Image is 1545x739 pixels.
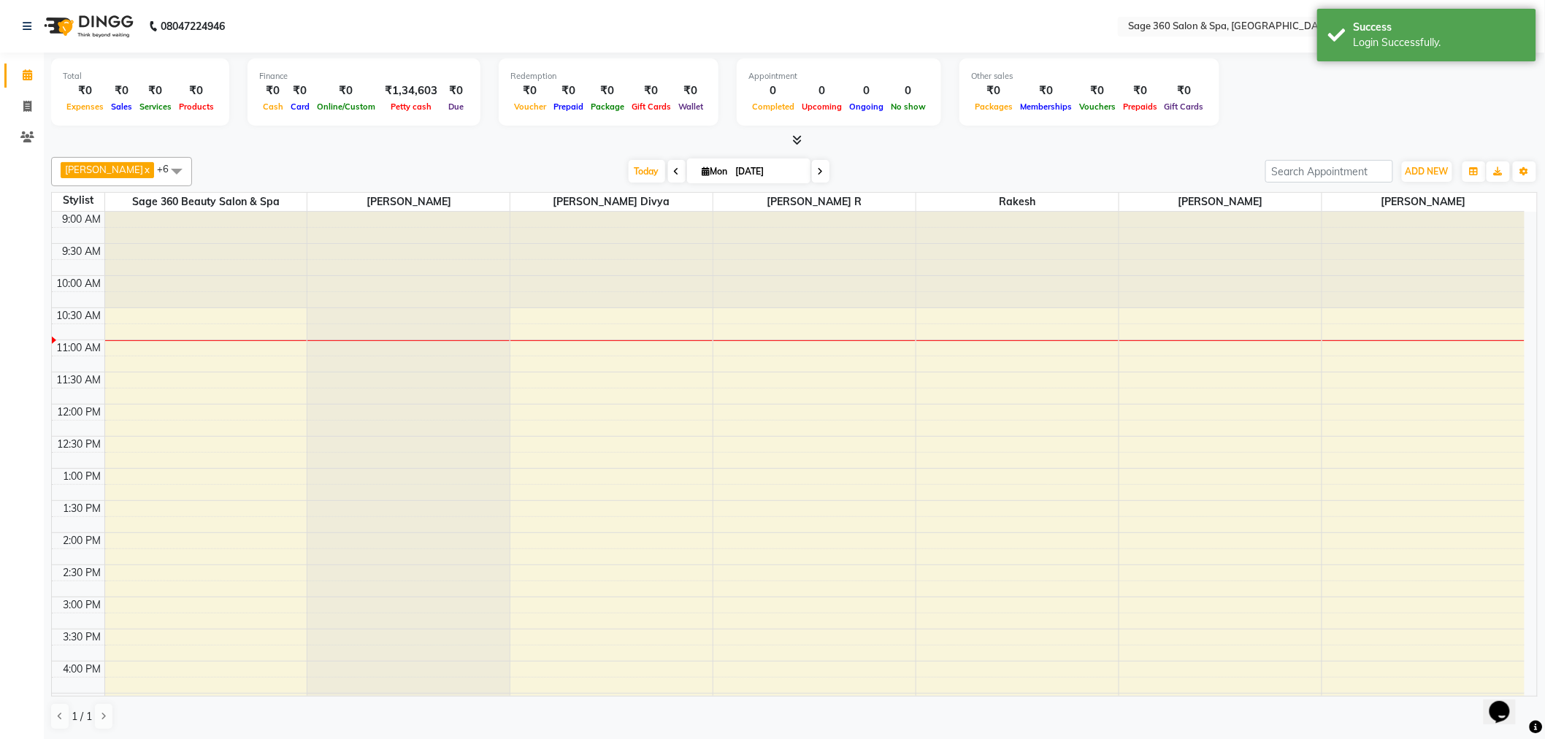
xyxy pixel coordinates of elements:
div: ₹0 [107,83,136,99]
div: 2:30 PM [61,565,104,581]
div: Redemption [510,70,707,83]
div: ₹0 [550,83,587,99]
div: ₹0 [63,83,107,99]
iframe: chat widget [1484,681,1530,724]
span: Petty cash [387,102,435,112]
div: 0 [887,83,929,99]
span: Voucher [510,102,550,112]
div: 3:30 PM [61,629,104,645]
span: Services [136,102,175,112]
div: Login Successfully. [1354,35,1525,50]
span: Online/Custom [313,102,379,112]
div: ₹0 [510,83,550,99]
div: Total [63,70,218,83]
span: Rakesh [916,193,1119,211]
div: 4:00 PM [61,662,104,677]
span: 1 / 1 [72,709,92,724]
div: Stylist [52,193,104,208]
div: ₹0 [1016,83,1076,99]
div: ₹0 [287,83,313,99]
div: ₹0 [675,83,707,99]
div: Success [1354,20,1525,35]
input: 2025-09-01 [732,161,805,183]
div: 0 [798,83,846,99]
div: ₹0 [1119,83,1161,99]
div: 1:30 PM [61,501,104,516]
span: Vouchers [1076,102,1119,112]
div: 9:30 AM [60,244,104,259]
span: [PERSON_NAME] [1119,193,1322,211]
div: Other sales [971,70,1208,83]
span: Gift Cards [628,102,675,112]
span: Products [175,102,218,112]
div: Appointment [748,70,929,83]
div: ₹0 [628,83,675,99]
span: +6 [157,163,180,175]
div: 9:00 AM [60,212,104,227]
span: Today [629,160,665,183]
div: 10:00 AM [54,276,104,291]
span: Completed [748,102,798,112]
span: Mon [699,166,732,177]
span: Packages [971,102,1016,112]
div: 0 [748,83,798,99]
img: logo [37,6,137,47]
div: 11:00 AM [54,340,104,356]
div: ₹0 [971,83,1016,99]
span: Expenses [63,102,107,112]
div: ₹0 [1161,83,1208,99]
span: Sage 360 Beauty Salon & Spa [105,193,307,211]
div: 2:00 PM [61,533,104,548]
div: ₹1,34,603 [379,83,443,99]
button: ADD NEW [1402,161,1452,182]
span: [PERSON_NAME] [1322,193,1525,211]
span: Cash [259,102,287,112]
div: 12:30 PM [55,437,104,452]
span: Prepaid [550,102,587,112]
span: Wallet [675,102,707,112]
div: 10:30 AM [54,308,104,323]
span: [PERSON_NAME] Divya [510,193,713,211]
div: ₹0 [136,83,175,99]
div: 4:30 PM [61,694,104,709]
div: ₹0 [1076,83,1119,99]
input: Search Appointment [1265,160,1393,183]
div: ₹0 [313,83,379,99]
span: [PERSON_NAME] [65,164,143,175]
span: Due [445,102,467,112]
span: Ongoing [846,102,887,112]
div: ₹0 [587,83,628,99]
div: 0 [846,83,887,99]
span: ADD NEW [1406,166,1449,177]
span: Card [287,102,313,112]
div: ₹0 [175,83,218,99]
div: 12:00 PM [55,405,104,420]
span: [PERSON_NAME] [307,193,510,211]
b: 08047224946 [161,6,225,47]
span: No show [887,102,929,112]
span: Package [587,102,628,112]
div: 3:00 PM [61,597,104,613]
div: ₹0 [443,83,469,99]
div: 11:30 AM [54,372,104,388]
span: Upcoming [798,102,846,112]
span: Sales [107,102,136,112]
div: Finance [259,70,469,83]
div: 1:00 PM [61,469,104,484]
span: Memberships [1016,102,1076,112]
a: x [143,164,150,175]
div: ₹0 [259,83,287,99]
span: [PERSON_NAME] r [713,193,916,211]
span: Gift Cards [1161,102,1208,112]
span: Prepaids [1119,102,1161,112]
